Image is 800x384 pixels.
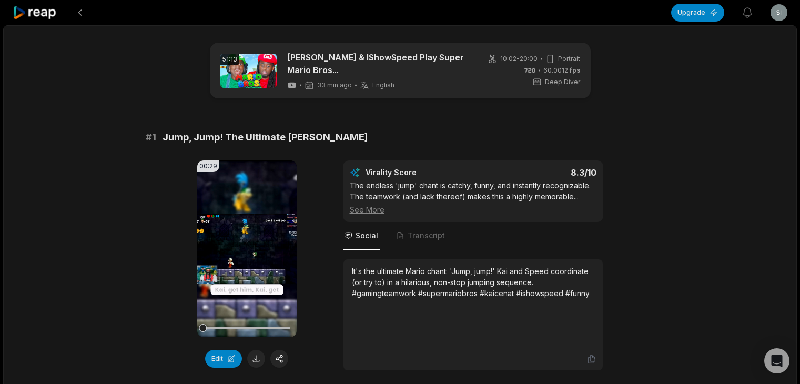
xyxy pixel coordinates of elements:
div: See More [350,204,596,215]
span: English [372,81,394,89]
span: # 1 [146,130,156,145]
span: Jump, Jump! The Ultimate [PERSON_NAME] [163,130,368,145]
div: It's the ultimate Mario chant: 'Jump, jump!' Kai and Speed coordinate (or try to) in a hilarious,... [352,266,594,299]
button: Edit [205,350,242,368]
span: Social [356,230,378,241]
nav: Tabs [343,222,603,250]
video: Your browser does not support mp4 format. [197,160,297,337]
a: [PERSON_NAME] & IShowSpeed Play Super Mario Bros... [287,51,469,76]
div: 8.3 /10 [483,167,596,178]
div: Open Intercom Messenger [764,348,789,373]
div: Virality Score [366,167,479,178]
span: 10:02 - 20:00 [500,54,538,64]
button: Upgrade [671,4,724,22]
span: 33 min ago [317,81,352,89]
div: The endless 'jump' chant is catchy, funny, and instantly recognizable. The teamwork (and lack the... [350,180,596,215]
span: Deep Diver [545,77,580,87]
span: Transcript [408,230,445,241]
span: Portrait [558,54,580,64]
span: 60.0012 [543,66,580,75]
span: fps [570,66,580,74]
